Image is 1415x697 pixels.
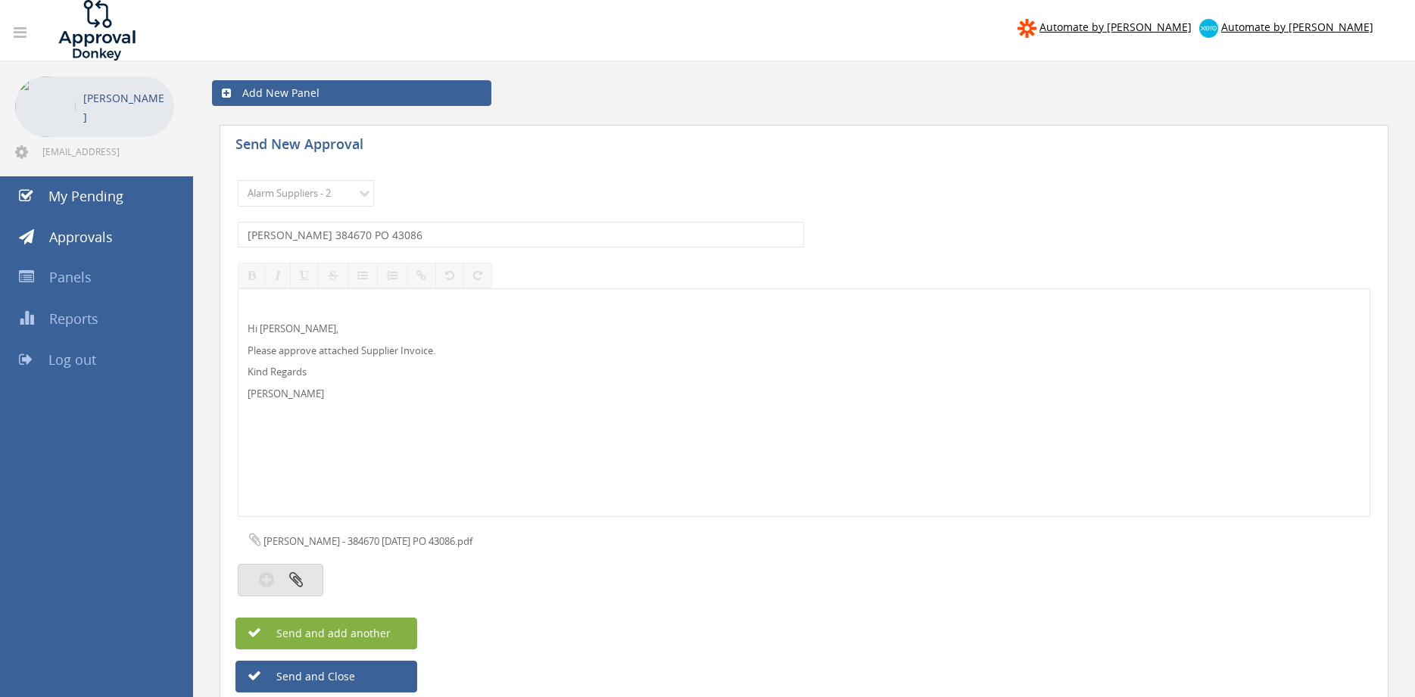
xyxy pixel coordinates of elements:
[265,263,291,288] button: Italic
[238,222,804,247] input: Subject
[238,263,266,288] button: Bold
[407,263,436,288] button: Insert / edit link
[1018,19,1036,38] img: zapier-logomark.png
[248,365,1360,379] p: Kind Regards
[235,618,417,649] button: Send and add another
[48,350,96,369] span: Log out
[83,89,167,126] p: [PERSON_NAME]
[212,80,491,106] a: Add New Panel
[248,344,1360,358] p: Please approve attached Supplier Invoice.
[377,263,407,288] button: Ordered List
[290,263,319,288] button: Underline
[348,263,378,288] button: Unordered List
[235,137,500,156] h5: Send New Approval
[244,626,391,640] span: Send and add another
[248,387,1360,401] p: [PERSON_NAME]
[1221,20,1373,34] span: Automate by [PERSON_NAME]
[42,145,171,157] span: [EMAIL_ADDRESS][DOMAIN_NAME]
[263,534,472,548] span: [PERSON_NAME] - 384670 [DATE] PO 43086.pdf
[49,228,113,246] span: Approvals
[49,310,98,328] span: Reports
[248,322,1360,336] p: Hi [PERSON_NAME],
[48,187,123,205] span: My Pending
[235,661,417,692] button: Send and Close
[435,263,464,288] button: Undo
[1039,20,1192,34] span: Automate by [PERSON_NAME]
[463,263,492,288] button: Redo
[318,263,348,288] button: Strikethrough
[49,268,92,286] span: Panels
[1199,19,1218,38] img: xero-logo.png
